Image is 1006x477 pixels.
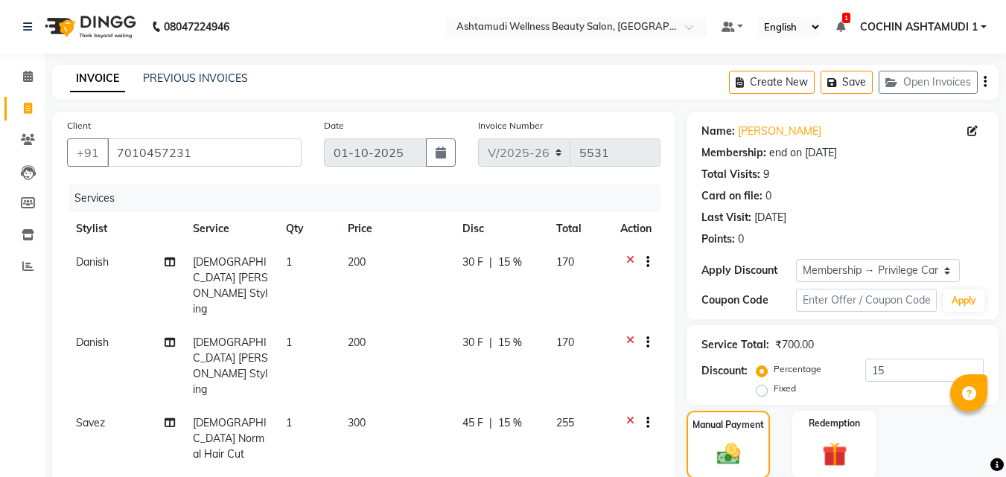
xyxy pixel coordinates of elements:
[821,71,873,94] button: Save
[701,337,769,353] div: Service Total:
[324,119,344,132] label: Date
[693,418,764,432] label: Manual Payment
[809,417,860,430] label: Redemption
[769,145,837,161] div: end on [DATE]
[815,439,855,470] img: _gift.svg
[738,231,744,247] div: 0
[498,415,522,431] span: 15 %
[775,337,814,353] div: ₹700.00
[462,335,483,350] span: 30 F
[193,336,268,396] span: [DEMOGRAPHIC_DATA] [PERSON_NAME] Styling
[774,382,796,395] label: Fixed
[193,416,267,461] span: [DEMOGRAPHIC_DATA] Normal Hair Cut
[38,6,140,48] img: logo
[143,71,248,85] a: PREVIOUS INVOICES
[498,254,522,270] span: 15 %
[547,212,611,246] th: Total
[76,255,109,269] span: Danish
[107,138,302,167] input: Search by Name/Mobile/Email/Code
[943,289,985,312] button: Apply
[76,336,109,349] span: Danish
[67,212,184,246] th: Stylist
[348,416,366,429] span: 300
[763,167,769,182] div: 9
[462,415,483,431] span: 45 F
[286,255,292,269] span: 1
[860,19,978,35] span: COCHIN ASHTAMUDI 1
[774,362,821,376] label: Percentage
[701,231,735,247] div: Points:
[184,212,277,246] th: Service
[286,416,292,429] span: 1
[611,212,660,246] th: Action
[76,416,105,429] span: Savez
[796,289,937,312] input: Enter Offer / Coupon Code
[453,212,547,246] th: Disc
[339,212,453,246] th: Price
[701,167,760,182] div: Total Visits:
[348,336,366,349] span: 200
[70,65,125,92] a: INVOICE
[701,188,763,204] div: Card on file:
[277,212,339,246] th: Qty
[701,292,795,308] div: Coupon Code
[69,185,672,212] div: Services
[489,254,492,270] span: |
[193,255,268,316] span: [DEMOGRAPHIC_DATA] [PERSON_NAME] Styling
[701,210,751,225] div: Last Visit:
[842,13,850,23] span: 1
[879,71,978,94] button: Open Invoices
[754,210,786,225] div: [DATE]
[701,263,795,278] div: Apply Discount
[164,6,229,48] b: 08047224946
[498,335,522,350] span: 15 %
[710,441,748,467] img: _cash.svg
[729,71,815,94] button: Create New
[286,336,292,349] span: 1
[765,188,771,204] div: 0
[836,20,845,33] a: 1
[348,255,366,269] span: 200
[489,415,492,431] span: |
[556,416,574,429] span: 255
[489,335,492,350] span: |
[556,336,574,349] span: 170
[478,119,543,132] label: Invoice Number
[701,363,748,379] div: Discount:
[738,124,821,139] a: [PERSON_NAME]
[701,124,735,139] div: Name:
[943,417,991,462] iframe: chat widget
[556,255,574,269] span: 170
[67,138,109,167] button: +91
[462,254,483,270] span: 30 F
[67,119,91,132] label: Client
[701,145,766,161] div: Membership:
